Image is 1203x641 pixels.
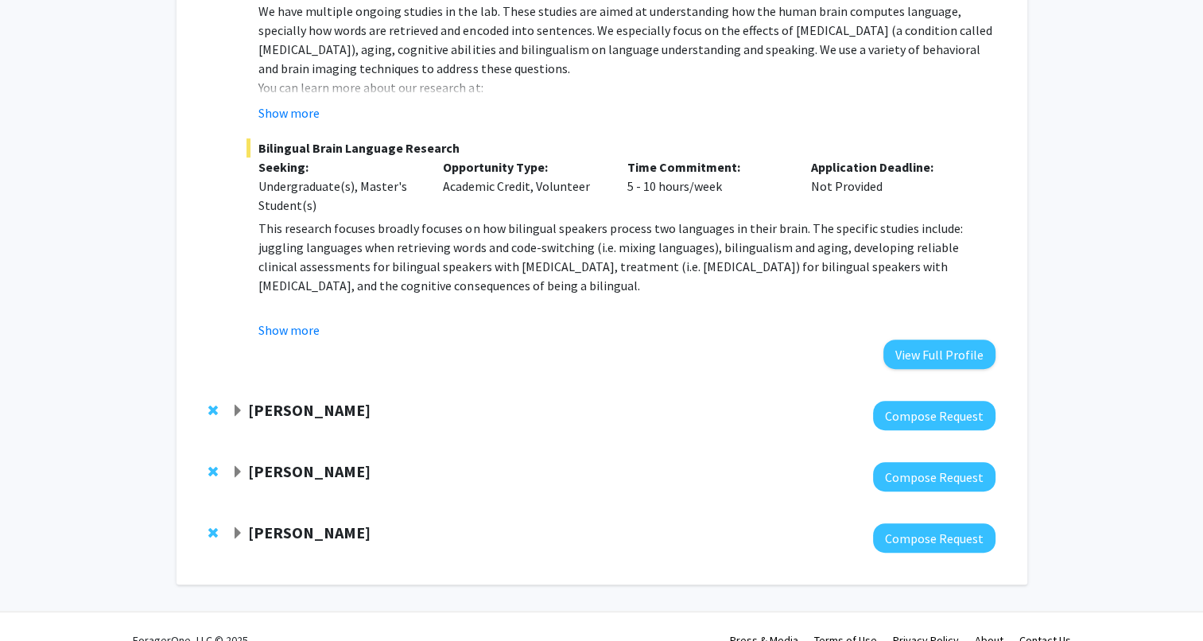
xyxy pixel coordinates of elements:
button: Compose Request to Amy Billing [873,401,995,430]
button: View Full Profile [883,340,995,369]
span: Expand Amy Billing Bookmark [231,405,244,418]
p: We have multiple ongoing studies in the lab. These studies are aimed at understanding how the hum... [258,2,995,78]
strong: [PERSON_NAME] [248,523,371,542]
div: Not Provided [799,157,984,215]
strong: [PERSON_NAME] [248,400,371,420]
iframe: Chat [12,569,68,629]
p: This research focuses broadly focuses on how bilingual speakers process two languages in their br... [258,219,995,295]
button: Compose Request to Alexander Shackman [873,462,995,491]
span: Expand Alexander Shackman Bookmark [231,466,244,479]
div: Academic Credit, Volunteer [431,157,615,215]
p: Application Deadline: [811,157,972,177]
div: 5 - 10 hours/week [615,157,799,215]
span: Bilingual Brain Language Research [246,138,995,157]
button: Show more [258,103,320,122]
span: Remove Amy Billing from bookmarks [208,404,218,417]
span: Remove Jeffery Klauda from bookmarks [208,526,218,539]
p: You can learn more about our research at: [258,78,995,97]
p: Opportunity Type: [443,157,603,177]
button: Compose Request to Jeffery Klauda [873,523,995,553]
button: Show more [258,320,320,340]
p: Time Commitment: [627,157,787,177]
span: Remove Alexander Shackman from bookmarks [208,465,218,478]
strong: [PERSON_NAME] [248,461,371,481]
p: Seeking: [258,157,419,177]
div: Undergraduate(s), Master's Student(s) [258,177,419,215]
span: Expand Jeffery Klauda Bookmark [231,527,244,540]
